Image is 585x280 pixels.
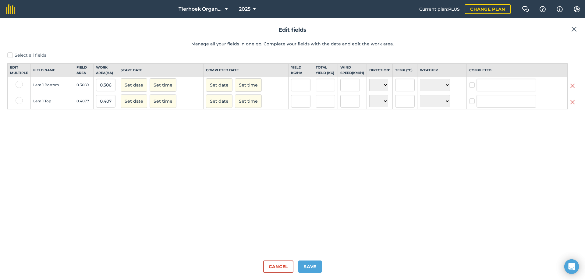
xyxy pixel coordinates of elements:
[467,64,568,77] th: Completed
[206,78,232,92] button: Set date
[118,64,203,77] th: Start date
[31,77,74,93] td: Lem 1 Bottom
[239,5,250,13] span: 2025
[150,78,176,92] button: Set time
[417,64,467,77] th: Weather
[8,64,31,77] th: Edit multiple
[7,41,578,47] p: Manage all your fields in one go. Complete your fields with the date and edit the work area.
[7,26,578,34] h2: Edit fields
[203,64,288,77] th: Completed date
[7,52,578,58] label: Select all fields
[313,64,338,77] th: Total yield ( kg )
[235,78,262,92] button: Set time
[367,64,393,77] th: Direction:
[235,94,262,108] button: Set time
[557,5,563,13] img: svg+xml;base64,PHN2ZyB4bWxucz0iaHR0cDovL3d3dy53My5vcmcvMjAwMC9zdmciIHdpZHRoPSIxNyIgaGVpZ2h0PSIxNy...
[564,259,579,274] div: Open Intercom Messenger
[570,82,575,90] img: svg+xml;base64,PHN2ZyB4bWxucz0iaHR0cDovL3d3dy53My5vcmcvMjAwMC9zdmciIHdpZHRoPSIyMiIgaGVpZ2h0PSIzMC...
[571,26,577,33] img: svg+xml;base64,PHN2ZyB4bWxucz0iaHR0cDovL3d3dy53My5vcmcvMjAwMC9zdmciIHdpZHRoPSIyMiIgaGVpZ2h0PSIzMC...
[150,94,176,108] button: Set time
[539,6,546,12] img: A question mark icon
[179,5,222,13] span: Tierhoek Organic Farm
[570,98,575,106] img: svg+xml;base64,PHN2ZyB4bWxucz0iaHR0cDovL3d3dy53My5vcmcvMjAwMC9zdmciIHdpZHRoPSIyMiIgaGVpZ2h0PSIzMC...
[522,6,529,12] img: Two speech bubbles overlapping with the left bubble in the forefront
[31,64,74,77] th: Field name
[94,64,118,77] th: Work area ( Ha )
[74,77,94,93] td: 0.3069
[74,93,94,109] td: 0.4077
[206,94,232,108] button: Set date
[419,6,460,12] span: Current plan : PLUS
[393,64,417,77] th: Temp. ( ° C )
[573,6,580,12] img: A cog icon
[289,64,313,77] th: Yield kg / Ha
[465,4,511,14] a: Change plan
[121,78,147,92] button: Set date
[263,261,293,273] button: Cancel
[121,94,147,108] button: Set date
[6,4,15,14] img: fieldmargin Logo
[31,93,74,109] td: Lem 1 Top
[298,261,322,273] button: Save
[338,64,367,77] th: Wind speed ( km/h )
[74,64,94,77] th: Field Area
